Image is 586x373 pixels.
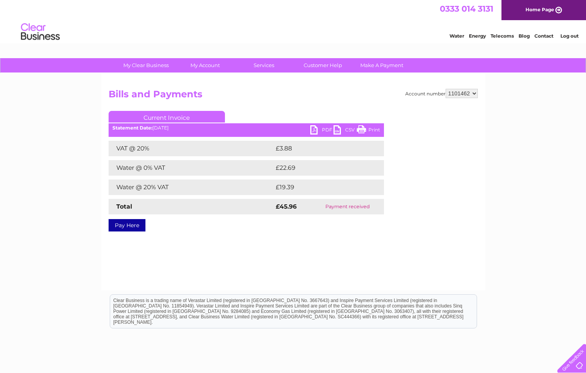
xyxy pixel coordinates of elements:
[109,89,478,104] h2: Bills and Payments
[173,58,237,73] a: My Account
[274,141,366,156] td: £3.88
[109,160,274,176] td: Water @ 0% VAT
[491,33,514,39] a: Telecoms
[310,125,334,136] a: PDF
[109,111,225,123] a: Current Invoice
[232,58,296,73] a: Services
[311,199,384,214] td: Payment received
[560,33,579,39] a: Log out
[350,58,414,73] a: Make A Payment
[519,33,530,39] a: Blog
[114,58,178,73] a: My Clear Business
[334,125,357,136] a: CSV
[534,33,553,39] a: Contact
[276,203,297,210] strong: £45.96
[274,160,368,176] td: £22.69
[109,180,274,195] td: Water @ 20% VAT
[112,125,152,131] b: Statement Date:
[274,180,368,195] td: £19.39
[109,141,274,156] td: VAT @ 20%
[291,58,355,73] a: Customer Help
[110,4,477,38] div: Clear Business is a trading name of Verastar Limited (registered in [GEOGRAPHIC_DATA] No. 3667643...
[469,33,486,39] a: Energy
[109,219,145,231] a: Pay Here
[116,203,132,210] strong: Total
[21,20,60,44] img: logo.png
[440,4,493,14] a: 0333 014 3131
[449,33,464,39] a: Water
[405,89,478,98] div: Account number
[109,125,384,131] div: [DATE]
[357,125,380,136] a: Print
